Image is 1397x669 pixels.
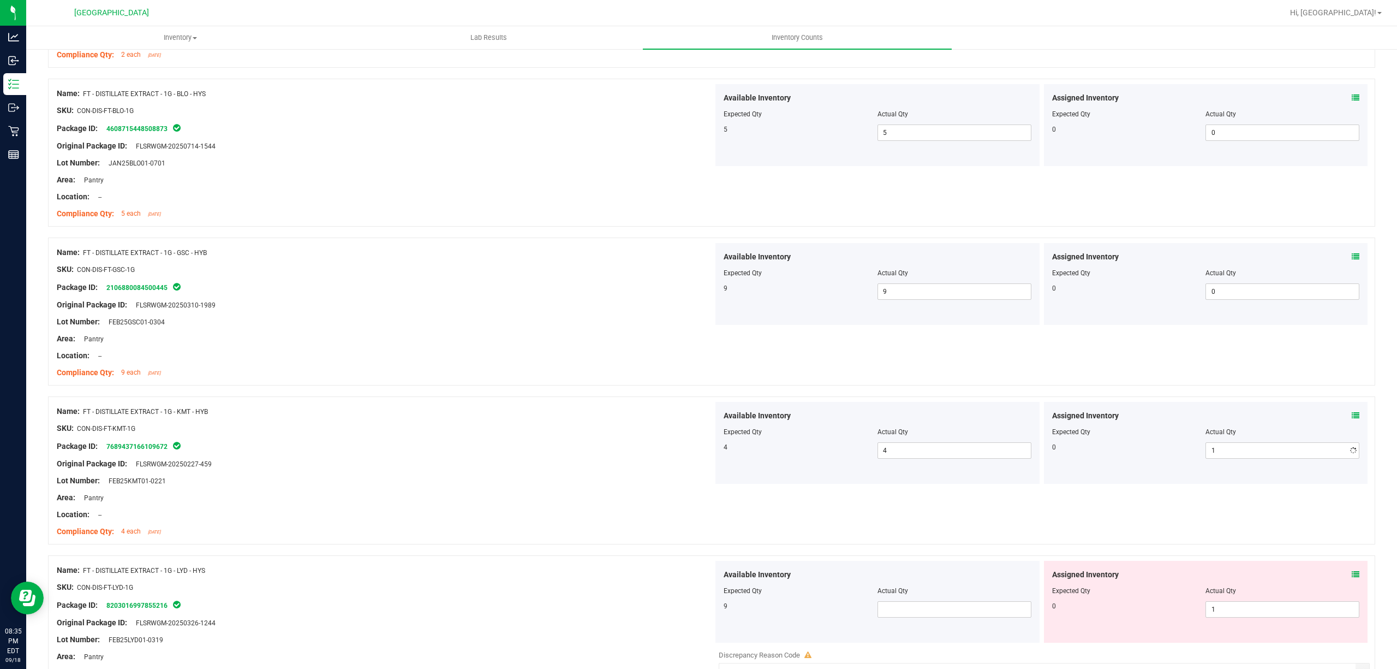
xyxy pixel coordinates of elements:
[8,32,19,43] inline-svg: Analytics
[57,283,98,292] span: Package ID:
[83,408,208,416] span: FT - DISTILLATE EXTRACT - 1G - KMT - HYB
[1205,268,1359,278] div: Actual Qty
[103,159,165,167] span: JAN25BLO01-0701
[172,281,182,292] span: In Sync
[1052,410,1119,422] span: Assigned Inventory
[57,50,114,59] span: Compliance Qty:
[57,351,89,360] span: Location:
[148,212,160,217] span: [DATE]
[83,567,205,575] span: FT - DISTILLATE EXTRACT - 1G - LYD - HYS
[877,110,908,118] span: Actual Qty
[83,249,207,257] span: FT - DISTILLATE EXTRACT - 1G - GSC - HYB
[148,53,160,58] span: [DATE]
[1052,442,1206,452] div: 0
[724,602,727,610] span: 9
[57,442,98,451] span: Package ID:
[148,371,160,376] span: [DATE]
[724,410,791,422] span: Available Inventory
[121,51,141,58] span: 2 each
[719,651,800,659] span: Discrepancy Reason Code
[121,369,141,376] span: 9 each
[27,33,334,43] span: Inventory
[57,317,100,326] span: Lot Number:
[57,248,80,257] span: Name:
[57,635,100,644] span: Lot Number:
[724,587,762,595] span: Expected Qty
[106,284,168,292] a: 2106880084500445
[1052,251,1119,263] span: Assigned Inventory
[77,584,133,591] span: CON-DIS-FT-LYD-1G
[57,209,114,218] span: Compliance Qty:
[5,656,21,664] p: 09/18
[1205,586,1359,596] div: Actual Qty
[57,527,114,536] span: Compliance Qty:
[1052,601,1206,611] div: 0
[26,26,335,49] a: Inventory
[130,143,216,150] span: FLSRWGM-20250714-1544
[57,158,100,167] span: Lot Number:
[8,55,19,66] inline-svg: Inbound
[121,528,141,535] span: 4 each
[1052,569,1119,581] span: Assigned Inventory
[724,285,727,292] span: 9
[878,284,1031,299] input: 9
[57,618,127,627] span: Original Package ID:
[148,530,160,535] span: [DATE]
[57,300,127,309] span: Original Package ID:
[456,33,522,43] span: Lab Results
[1052,268,1206,278] div: Expected Qty
[106,443,168,451] a: 7689437166109672
[57,141,127,150] span: Original Package ID:
[1052,92,1119,104] span: Assigned Inventory
[643,26,951,49] a: Inventory Counts
[57,652,75,661] span: Area:
[130,460,212,468] span: FLSRWGM-20250227-459
[1206,602,1359,617] input: 1
[724,92,791,104] span: Available Inventory
[877,269,908,277] span: Actual Qty
[172,122,182,133] span: In Sync
[1205,427,1359,437] div: Actual Qty
[1206,284,1359,299] input: 0
[724,126,727,133] span: 5
[106,125,168,133] a: 4608715448508873
[79,176,104,184] span: Pantry
[724,443,727,451] span: 4
[77,425,135,433] span: CON-DIS-FT-KMT-1G
[57,89,80,98] span: Name:
[724,569,791,581] span: Available Inventory
[79,653,104,661] span: Pantry
[57,601,98,609] span: Package ID:
[103,318,165,326] span: FEB25GSC01-0304
[8,126,19,137] inline-svg: Retail
[8,149,19,160] inline-svg: Reports
[77,107,134,115] span: CON-DIS-FT-BLO-1G
[757,33,838,43] span: Inventory Counts
[57,265,74,274] span: SKU:
[878,443,1031,458] input: 4
[172,599,182,610] span: In Sync
[93,193,102,201] span: --
[57,407,80,416] span: Name:
[335,26,643,49] a: Lab Results
[724,269,762,277] span: Expected Qty
[57,334,75,343] span: Area:
[1052,125,1206,134] div: 0
[77,266,135,274] span: CON-DIS-FT-GSC-1G
[57,459,127,468] span: Original Package ID:
[57,192,89,201] span: Location:
[1052,283,1206,293] div: 0
[724,428,762,436] span: Expected Qty
[130,619,216,627] span: FLSRWGM-20250326-1244
[57,424,74,433] span: SKU:
[106,602,168,609] a: 8203016997855216
[878,125,1031,140] input: 5
[93,511,102,519] span: --
[1052,427,1206,437] div: Expected Qty
[57,476,100,485] span: Lot Number:
[130,301,216,309] span: FLSRWGM-20250310-1989
[57,106,74,115] span: SKU:
[11,582,44,614] iframe: Resource center
[121,210,141,217] span: 5 each
[8,102,19,113] inline-svg: Outbound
